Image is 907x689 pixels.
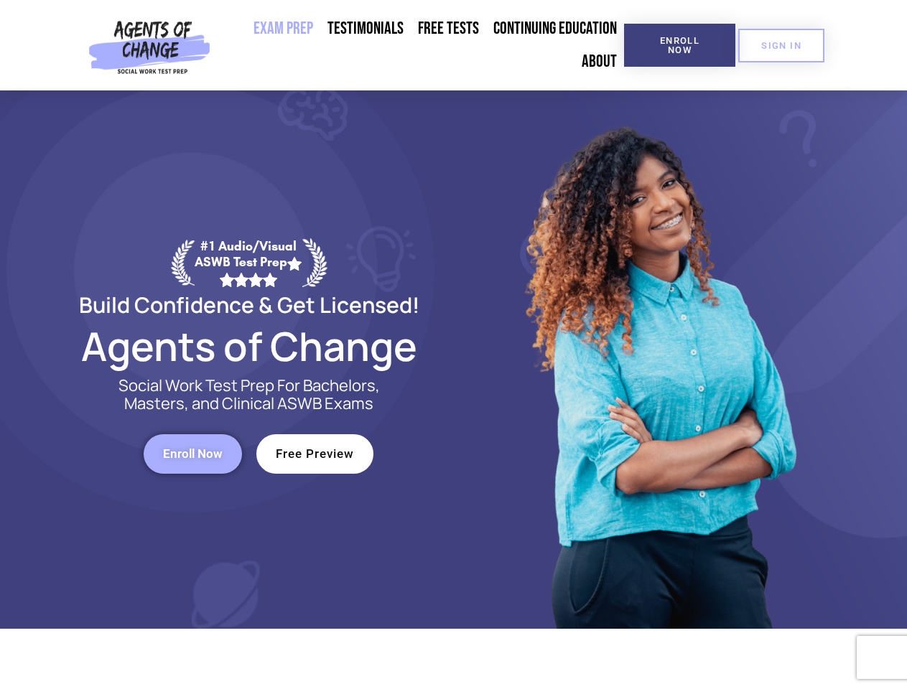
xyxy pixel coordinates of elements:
a: Continuing Education [486,12,624,45]
img: Website Image 1 (1) [515,90,802,629]
a: Enroll Now [144,434,242,474]
a: Free Preview [256,434,373,474]
span: SIGN IN [761,41,801,50]
nav: Menu [216,12,624,78]
span: Free Preview [276,448,354,460]
span: Enroll Now [163,448,223,460]
span: Enroll Now [647,36,712,55]
a: Testimonials [320,12,411,45]
a: Exam Prep [246,12,320,45]
div: #1 Audio/Visual ASWB Test Prep [195,238,302,286]
a: Free Tests [411,12,486,45]
a: Enroll Now [624,24,735,67]
p: Social Work Test Prep For Bachelors, Masters, and Clinical ASWB Exams [102,377,396,413]
a: SIGN IN [738,29,824,62]
a: About [575,45,624,78]
h2: Build Confidence & Get Licensed! [45,294,454,315]
h2: Agents of Change [45,329,454,362]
